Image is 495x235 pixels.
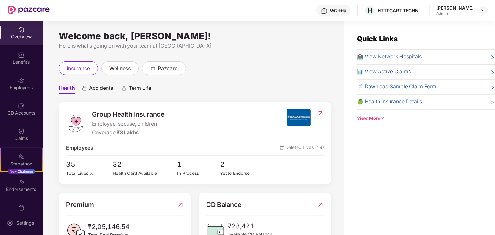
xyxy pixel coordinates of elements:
[18,179,25,185] img: svg+xml;base64,PHN2ZyBpZD0iRW5kb3JzZW1lbnRzIiB4bWxucz0iaHR0cDovL3d3dy53My5vcmcvMjAwMC9zdmciIHdpZH...
[59,42,331,50] div: Here is what’s going on with your team at [GEOGRAPHIC_DATA]
[66,159,98,170] span: 35
[121,85,127,91] div: animation
[18,26,25,33] img: svg+xml;base64,PHN2ZyBpZD0iSG9tZSIgeG1sbnM9Imh0dHA6Ly93d3cudzMub3JnLzIwMDAvc3ZnIiB3aWR0aD0iMjAiIG...
[8,6,50,14] img: New Pazcare Logo
[158,64,178,72] span: pazcard
[59,85,75,94] span: Health
[378,7,423,14] div: HTTPCART TECHNOLOGIES PRIVATE LIMITED
[177,159,220,170] span: 1
[92,120,165,128] span: Employee, spouse, children
[481,8,486,13] img: svg+xml;base64,PHN2ZyBpZD0iRHJvcGRvd24tMzJ4MzIiIHhtbG5zPSJodHRwOi8vd3d3LnczLm9yZy8yMDAwL3N2ZyIgd2...
[280,146,284,150] img: deleteIcon
[368,6,372,14] span: H
[59,33,331,39] div: Welcome back, [PERSON_NAME]!
[321,8,328,14] img: svg+xml;base64,PHN2ZyBpZD0iSGVscC0zMngzMiIgeG1sbnM9Imh0dHA6Ly93d3cudzMub3JnLzIwMDAvc3ZnIiB3aWR0aD...
[113,159,177,170] span: 32
[317,110,324,117] img: RedirectIcon
[66,171,88,176] span: Total Lives
[490,84,495,91] span: right
[357,53,422,61] span: 🏥 View Network Hospitals
[90,172,94,175] span: info-circle
[89,85,115,94] span: Accidental
[490,99,495,106] span: right
[66,144,93,152] span: Employees
[150,65,156,71] div: animation
[88,222,130,232] span: ₹2,05,146.54
[15,220,36,226] div: Settings
[113,170,177,177] div: Health Card Available
[220,170,263,177] div: Yet to Endorse
[317,200,324,210] img: RedirectIcon
[228,221,272,231] span: ₹28,421
[177,200,184,210] img: RedirectIcon
[490,54,495,61] span: right
[92,129,165,137] div: Coverage:
[357,34,398,43] span: Quick Links
[109,64,131,72] span: wellness
[436,11,474,16] div: Admin
[357,115,495,122] div: View More
[66,200,94,210] span: Premium
[177,170,220,177] div: In Process
[92,109,165,119] span: Group Health Insurance
[81,85,87,91] div: animation
[18,154,25,160] img: svg+xml;base64,PHN2ZyB4bWxucz0iaHR0cDovL3d3dy53My5vcmcvMjAwMC9zdmciIHdpZHRoPSIyMSIgaGVpZ2h0PSIyMC...
[8,169,35,174] div: New Challenge
[490,69,495,76] span: right
[7,220,13,226] img: svg+xml;base64,PHN2ZyBpZD0iU2V0dGluZy0yMHgyMCIgeG1sbnM9Imh0dHA6Ly93d3cudzMub3JnLzIwMDAvc3ZnIiB3aW...
[67,64,90,72] span: insurance
[357,83,437,91] span: 📄 Download Sample Claim Form
[380,116,385,120] span: down
[206,200,242,210] span: CD Balance
[129,85,151,94] span: Term Life
[220,159,263,170] span: 2
[18,52,25,58] img: svg+xml;base64,PHN2ZyBpZD0iQmVuZWZpdHMiIHhtbG5zPSJodHRwOi8vd3d3LnczLm9yZy8yMDAwL3N2ZyIgd2lkdGg9Ij...
[18,204,25,211] img: svg+xml;base64,PHN2ZyBpZD0iTXlfT3JkZXJzIiBkYXRhLW5hbWU9Ik15IE9yZGVycyIgeG1sbnM9Imh0dHA6Ly93d3cudz...
[18,128,25,135] img: svg+xml;base64,PHN2ZyBpZD0iQ2xhaW0iIHhtbG5zPSJodHRwOi8vd3d3LnczLm9yZy8yMDAwL3N2ZyIgd2lkdGg9IjIwIi...
[357,98,422,106] span: 🍏 Health Insurance Details
[287,109,311,126] img: insurerIcon
[436,5,474,11] div: [PERSON_NAME]
[280,144,324,152] span: Deleted Lives (19)
[1,161,42,167] div: Stepathon
[117,129,139,136] span: ₹3 Lakhs
[18,77,25,84] img: svg+xml;base64,PHN2ZyBpZD0iRW1wbG95ZWVzIiB4bWxucz0iaHR0cDovL3d3dy53My5vcmcvMjAwMC9zdmciIHdpZHRoPS...
[357,68,411,76] span: 📊 View Active Claims
[66,113,86,133] img: logo
[330,8,346,13] div: Get Help
[18,103,25,109] img: svg+xml;base64,PHN2ZyBpZD0iQ0RfQWNjb3VudHMiIGRhdGEtbmFtZT0iQ0QgQWNjb3VudHMiIHhtbG5zPSJodHRwOi8vd3...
